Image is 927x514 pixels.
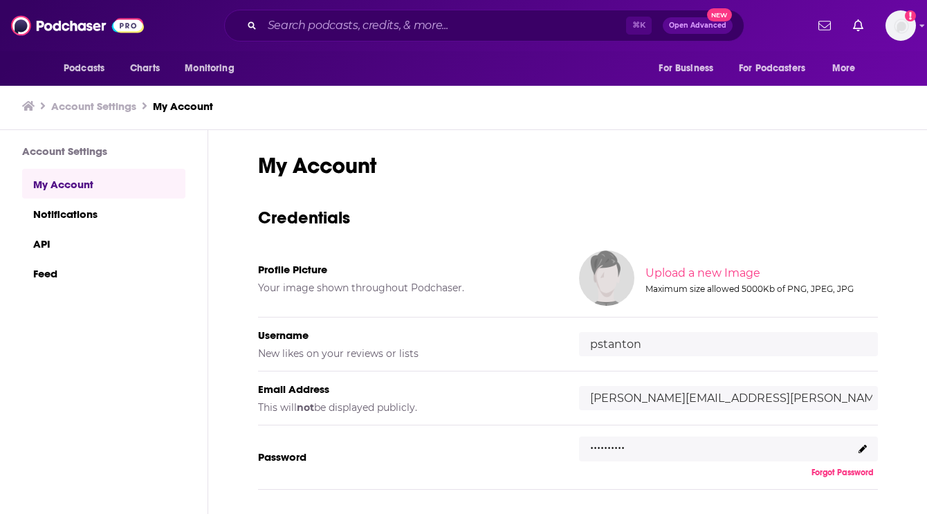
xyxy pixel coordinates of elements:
h3: Credentials [258,207,878,228]
h5: Your image shown throughout Podchaser. [258,282,557,294]
span: Logged in as pstanton [885,10,916,41]
button: Forgot Password [807,467,878,478]
span: New [707,8,732,21]
svg: Add a profile image [905,10,916,21]
span: More [832,59,856,78]
b: not [297,401,314,414]
a: Account Settings [51,100,136,113]
a: Show notifications dropdown [813,14,836,37]
p: .......... [590,433,625,453]
span: Podcasts [64,59,104,78]
input: username [579,332,878,356]
h5: Profile Picture [258,263,557,276]
a: API [22,228,185,258]
h5: Password [258,450,557,463]
span: Open Advanced [669,22,726,29]
span: Monitoring [185,59,234,78]
a: Notifications [22,199,185,228]
img: Your profile image [579,250,634,306]
button: open menu [54,55,122,82]
h3: Account Settings [22,145,185,158]
button: open menu [823,55,873,82]
img: Podchaser - Follow, Share and Rate Podcasts [11,12,144,39]
h1: My Account [258,152,878,179]
h5: Username [258,329,557,342]
h5: Email Address [258,383,557,396]
span: For Business [659,59,713,78]
button: Show profile menu [885,10,916,41]
span: Charts [130,59,160,78]
button: open menu [730,55,825,82]
a: Feed [22,258,185,288]
button: Open AdvancedNew [663,17,733,34]
img: User Profile [885,10,916,41]
a: My Account [153,100,213,113]
h5: This will be displayed publicly. [258,401,557,414]
h5: New likes on your reviews or lists [258,347,557,360]
div: Search podcasts, credits, & more... [224,10,744,42]
input: Search podcasts, credits, & more... [262,15,626,37]
div: Maximum size allowed 5000Kb of PNG, JPEG, JPG [645,284,875,294]
a: Show notifications dropdown [847,14,869,37]
span: For Podcasters [739,59,805,78]
button: open menu [649,55,731,82]
button: open menu [175,55,252,82]
input: email [579,386,878,410]
span: ⌘ K [626,17,652,35]
a: Charts [121,55,168,82]
a: My Account [22,169,185,199]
